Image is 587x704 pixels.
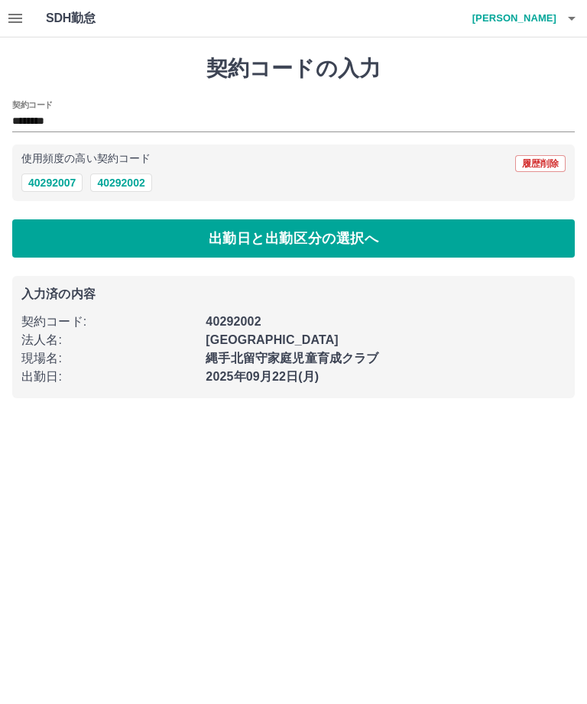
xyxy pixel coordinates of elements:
button: 出勤日と出勤区分の選択へ [12,219,575,258]
p: 使用頻度の高い契約コード [21,154,151,164]
button: 40292002 [90,174,151,192]
h1: 契約コードの入力 [12,56,575,82]
p: 入力済の内容 [21,288,566,300]
p: 法人名 : [21,331,196,349]
button: 40292007 [21,174,83,192]
button: 履歴削除 [515,155,566,172]
p: 現場名 : [21,349,196,368]
p: 契約コード : [21,313,196,331]
h2: 契約コード [12,99,53,111]
p: 出勤日 : [21,368,196,386]
b: [GEOGRAPHIC_DATA] [206,333,339,346]
b: 縄手北留守家庭児童育成クラブ [206,352,378,365]
b: 2025年09月22日(月) [206,370,319,383]
b: 40292002 [206,315,261,328]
